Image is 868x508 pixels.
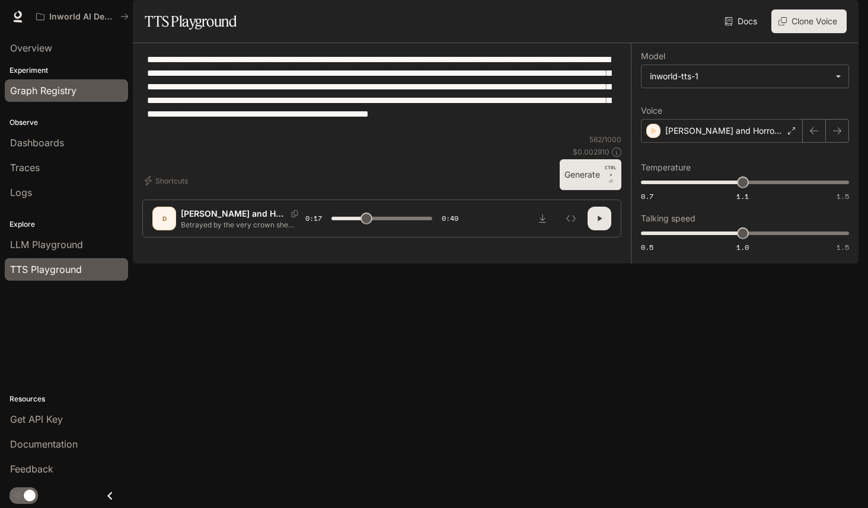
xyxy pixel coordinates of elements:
p: [PERSON_NAME] and Horror Storyteller [181,208,286,220]
p: Talking speed [641,214,695,223]
button: Shortcuts [142,171,193,190]
span: 0.7 [641,191,653,201]
span: 1.5 [837,242,849,252]
p: Betrayed by the very crown she once helped reshape, [PERSON_NAME] met her fate not with fear, but... [181,220,305,230]
div: inworld-tts-1 [650,70,829,82]
p: CTRL + [605,164,617,178]
h1: TTS Playground [145,9,237,33]
span: 1.5 [837,191,849,201]
p: Temperature [641,163,691,172]
span: 0:49 [442,213,458,224]
div: D [155,209,174,228]
button: All workspaces [31,5,134,28]
p: 582 / 1000 [589,134,621,144]
span: 0.5 [641,242,653,252]
p: Inworld AI Demos [49,12,116,22]
span: 0:17 [305,213,322,224]
a: Docs [722,9,762,33]
button: Copy Voice ID [286,210,303,217]
button: Download audio [531,207,554,230]
button: GenerateCTRL +⏎ [560,159,621,190]
div: inworld-tts-1 [642,65,848,88]
button: Clone Voice [771,9,847,33]
p: Voice [641,107,662,115]
button: Inspect [559,207,583,230]
span: 1.0 [736,242,749,252]
p: [PERSON_NAME] and Horror Storyteller [665,125,783,137]
p: ⏎ [605,164,617,185]
span: 1.1 [736,191,749,201]
p: Model [641,52,665,60]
